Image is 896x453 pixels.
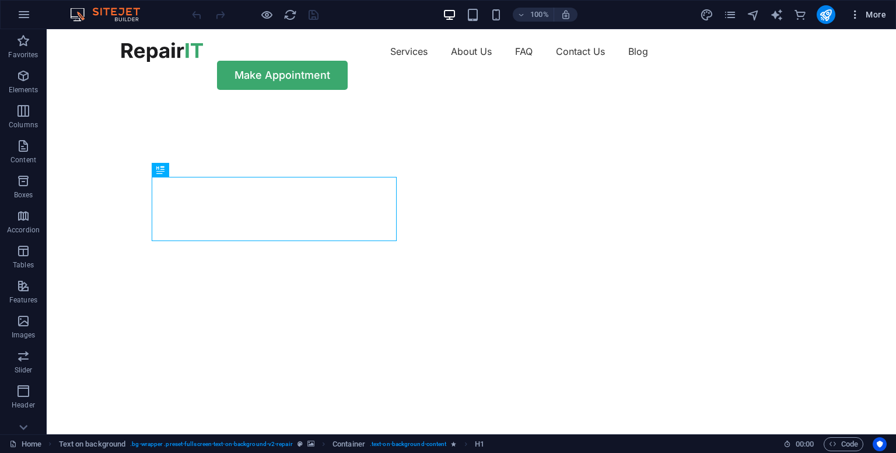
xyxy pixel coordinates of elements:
[59,437,126,451] span: Click to select. Double-click to edit
[15,365,33,375] p: Slider
[824,437,863,451] button: Code
[700,8,714,22] button: design
[747,8,761,22] button: navigator
[9,295,37,305] p: Features
[283,8,297,22] button: reload
[747,8,760,22] i: Navigator
[817,5,835,24] button: publish
[561,9,571,20] i: On resize automatically adjust zoom level to fit chosen device.
[796,437,814,451] span: 00 00
[723,8,737,22] button: pages
[297,441,303,447] i: This element is a customizable preset
[10,155,36,165] p: Content
[12,400,35,410] p: Header
[475,437,484,451] span: Click to select. Double-click to edit
[700,8,713,22] i: Design (Ctrl+Alt+Y)
[7,225,40,235] p: Accordion
[59,437,484,451] nav: breadcrumb
[67,8,155,22] img: Editor Logo
[9,120,38,130] p: Columns
[283,8,297,22] i: Reload page
[819,8,832,22] i: Publish
[307,441,314,447] i: This element contains a background
[849,9,886,20] span: More
[530,8,549,22] h6: 100%
[770,8,783,22] i: AI Writer
[873,437,887,451] button: Usercentrics
[451,441,456,447] i: Element contains an animation
[723,8,737,22] i: Pages (Ctrl+Alt+S)
[793,8,807,22] button: commerce
[770,8,784,22] button: text_generator
[793,8,807,22] i: Commerce
[804,440,806,448] span: :
[13,260,34,270] p: Tables
[9,437,41,451] a: Click to cancel selection. Double-click to open Pages
[845,5,891,24] button: More
[9,85,38,95] p: Elements
[12,330,36,340] p: Images
[260,8,274,22] button: Click here to leave preview mode and continue editing
[370,437,447,451] span: . text-on-background-content
[14,190,33,200] p: Boxes
[513,8,554,22] button: 100%
[829,437,858,451] span: Code
[783,437,814,451] h6: Session time
[332,437,365,451] span: Click to select. Double-click to edit
[130,437,292,451] span: . bg-wrapper .preset-fullscreen-text-on-background-v2-repair
[8,50,38,60] p: Favorites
